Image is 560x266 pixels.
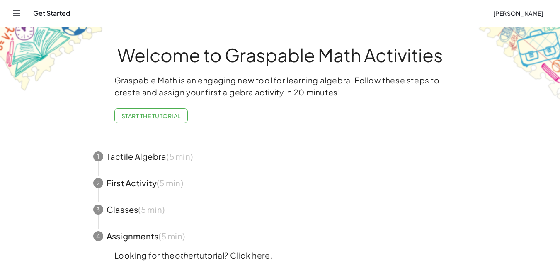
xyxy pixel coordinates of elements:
[93,151,103,161] div: 1
[121,112,181,120] span: Start the Tutorial
[93,178,103,188] div: 2
[114,249,446,261] p: Looking for the tutorial? Click here.
[114,74,446,98] p: Graspable Math is an engaging new tool for learning algebra. Follow these steps to create and ass...
[486,6,550,21] button: [PERSON_NAME]
[175,250,196,260] em: other
[83,223,477,249] button: 4Assignments(5 min)
[83,196,477,223] button: 3Classes(5 min)
[93,205,103,215] div: 3
[10,7,23,20] button: Toggle navigation
[83,143,477,170] button: 1Tactile Algebra(5 min)
[93,231,103,241] div: 4
[83,170,477,196] button: 2First Activity(5 min)
[78,45,482,64] h1: Welcome to Graspable Math Activities
[114,108,188,123] button: Start the Tutorial
[493,10,543,17] span: [PERSON_NAME]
